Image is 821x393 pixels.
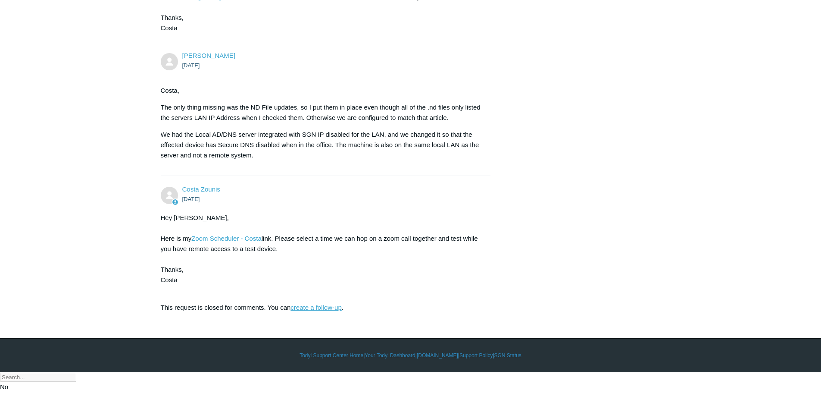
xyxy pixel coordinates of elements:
a: [PERSON_NAME] [182,52,235,59]
time: 07/17/2025, 09:37 [182,62,200,69]
p: We had the Local AD/DNS server integrated with SGN IP disabled for the LAN, and we changed it so ... [161,129,482,160]
a: [DOMAIN_NAME] [417,352,458,359]
a: Support Policy [459,352,493,359]
a: Your Todyl Dashboard [365,352,415,359]
span: Matt Cholin [182,52,235,59]
p: The only thing missing was the ND File updates, so I put them in place even though all of the .nd... [161,102,482,123]
div: | | | | [161,352,661,359]
time: 07/17/2025, 16:46 [182,196,200,202]
a: SGN Status [494,352,521,359]
a: Costa Zounis [182,185,220,193]
div: Hey [PERSON_NAME], Here is my link. Please select a time we can hop on a zoom call together and t... [161,213,482,285]
a: Todyl Support Center Home [300,352,363,359]
p: Costa, [161,85,482,96]
a: Zoom Scheduler - Costa [191,235,262,242]
div: This request is closed for comments. You can . [161,294,491,313]
a: create a follow-up [290,304,341,311]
